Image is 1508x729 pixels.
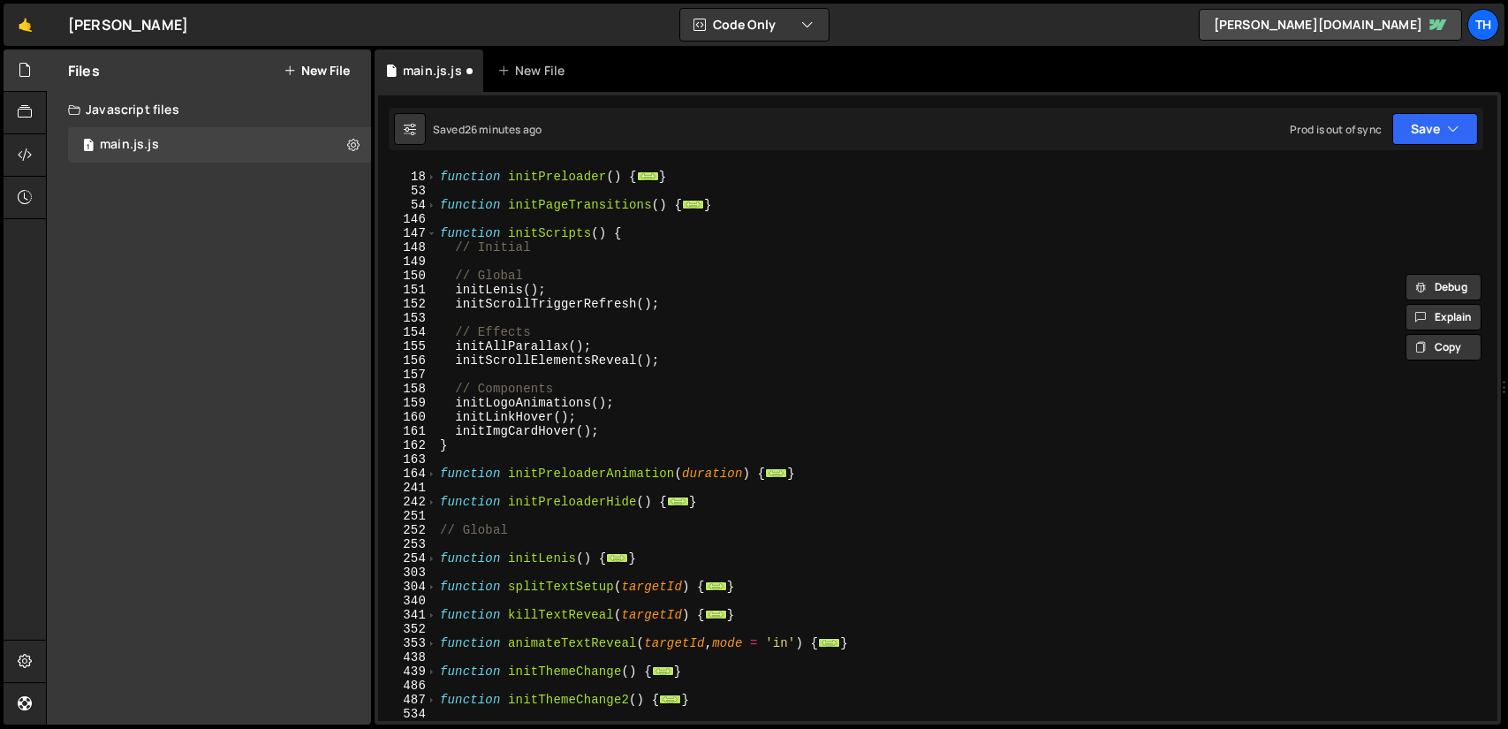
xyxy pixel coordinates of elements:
div: 352 [378,622,437,636]
div: main.js.js [100,137,159,153]
div: 162 [378,438,437,452]
div: 153 [378,311,437,325]
div: 241 [378,481,437,495]
div: 146 [378,212,437,226]
div: Saved [433,122,542,137]
div: 163 [378,452,437,467]
span: ... [607,553,629,563]
span: ... [705,581,727,591]
a: Th [1467,9,1499,41]
div: 340 [378,594,437,608]
button: New File [284,64,350,78]
button: Copy [1406,334,1481,361]
div: 159 [378,396,437,410]
div: 17273/47859.js [68,127,371,163]
span: 1 [83,140,94,154]
div: 341 [378,608,437,622]
div: 152 [378,297,437,311]
div: Javascript files [47,92,371,127]
div: 486 [378,679,437,693]
div: 18 [378,170,437,184]
div: 151 [378,283,437,297]
div: 149 [378,254,437,269]
div: 158 [378,382,437,396]
div: 438 [378,650,437,664]
div: [PERSON_NAME] [68,14,188,35]
div: 253 [378,537,437,551]
div: 157 [378,368,437,382]
button: Save [1392,113,1478,145]
div: 252 [378,523,437,537]
div: 251 [378,509,437,523]
div: 304 [378,580,437,594]
div: 164 [378,467,437,481]
div: 439 [378,664,437,679]
span: ... [637,171,659,181]
button: Code Only [680,9,829,41]
div: 54 [378,198,437,212]
div: 254 [378,551,437,566]
div: 156 [378,353,437,368]
div: 534 [378,707,437,721]
span: ... [705,610,727,619]
span: ... [667,497,689,506]
div: 154 [378,325,437,339]
div: 53 [378,184,437,198]
div: 303 [378,566,437,580]
div: 160 [378,410,437,424]
a: [PERSON_NAME][DOMAIN_NAME] [1199,9,1462,41]
a: 🤙 [4,4,47,46]
div: New File [497,62,572,80]
span: ... [660,695,682,704]
div: Prod is out of sync [1290,122,1382,137]
div: 242 [378,495,437,509]
span: ... [652,666,674,676]
button: Explain [1406,304,1481,330]
span: ... [819,638,841,648]
div: 148 [378,240,437,254]
div: 353 [378,636,437,650]
div: main.js.js [403,62,462,80]
button: Debug [1406,274,1481,300]
div: 161 [378,424,437,438]
span: ... [682,200,704,209]
span: ... [766,468,788,478]
div: 155 [378,339,437,353]
div: 147 [378,226,437,240]
div: 487 [378,693,437,707]
h2: Files [68,61,100,80]
div: 150 [378,269,437,283]
div: 26 minutes ago [465,122,542,137]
